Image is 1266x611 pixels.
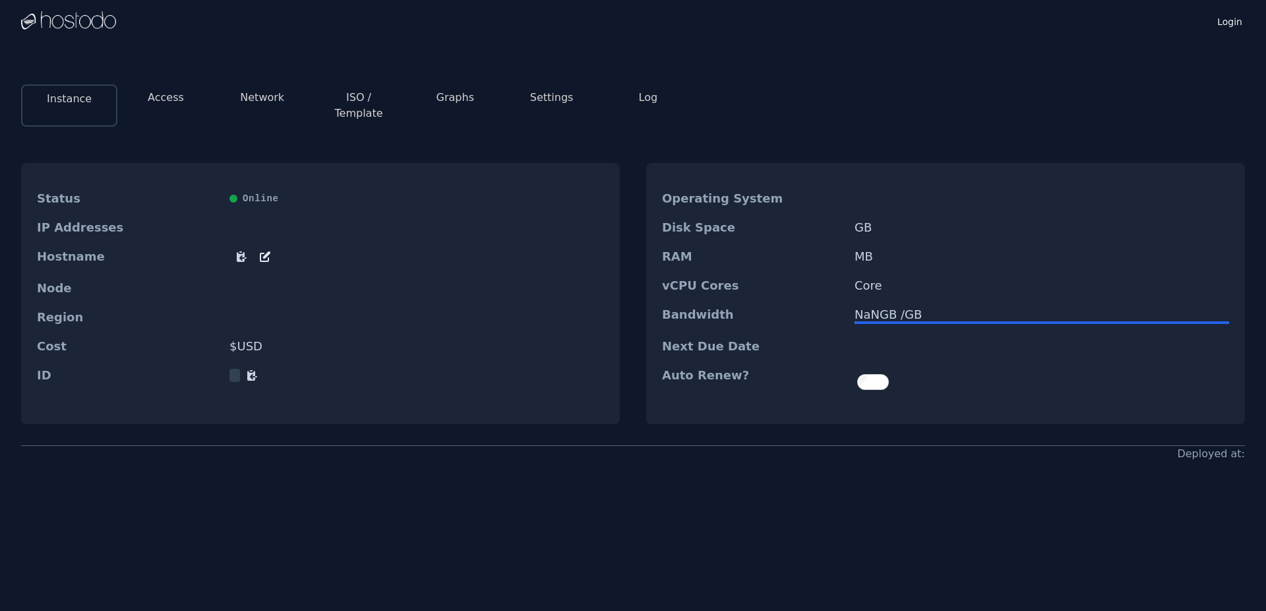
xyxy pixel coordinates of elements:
[662,279,844,292] dt: vCPU Cores
[21,11,116,31] img: Logo
[1215,13,1245,28] a: Login
[662,221,844,234] dt: Disk Space
[662,250,844,263] dt: RAM
[47,91,92,107] button: Instance
[437,90,474,106] button: Graphs
[229,192,604,205] div: Online
[855,308,1229,321] div: NaN GB / GB
[855,250,1229,263] dd: MB
[855,221,1229,234] dd: GB
[639,90,658,106] button: Log
[37,250,219,266] dt: Hostname
[148,90,184,106] button: Access
[37,311,219,324] dt: Region
[662,192,844,205] dt: Operating System
[37,340,219,353] dt: Cost
[1177,446,1245,462] div: Deployed at:
[37,369,219,382] dt: ID
[530,90,574,106] button: Settings
[662,369,844,395] dt: Auto Renew?
[229,340,604,353] dd: $ USD
[662,340,844,353] dt: Next Due Date
[240,90,284,106] button: Network
[37,221,219,234] dt: IP Addresses
[37,282,219,295] dt: Node
[855,279,1229,292] dd: Core
[321,90,396,121] button: ISO / Template
[662,308,844,324] dt: Bandwidth
[37,192,219,205] dt: Status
